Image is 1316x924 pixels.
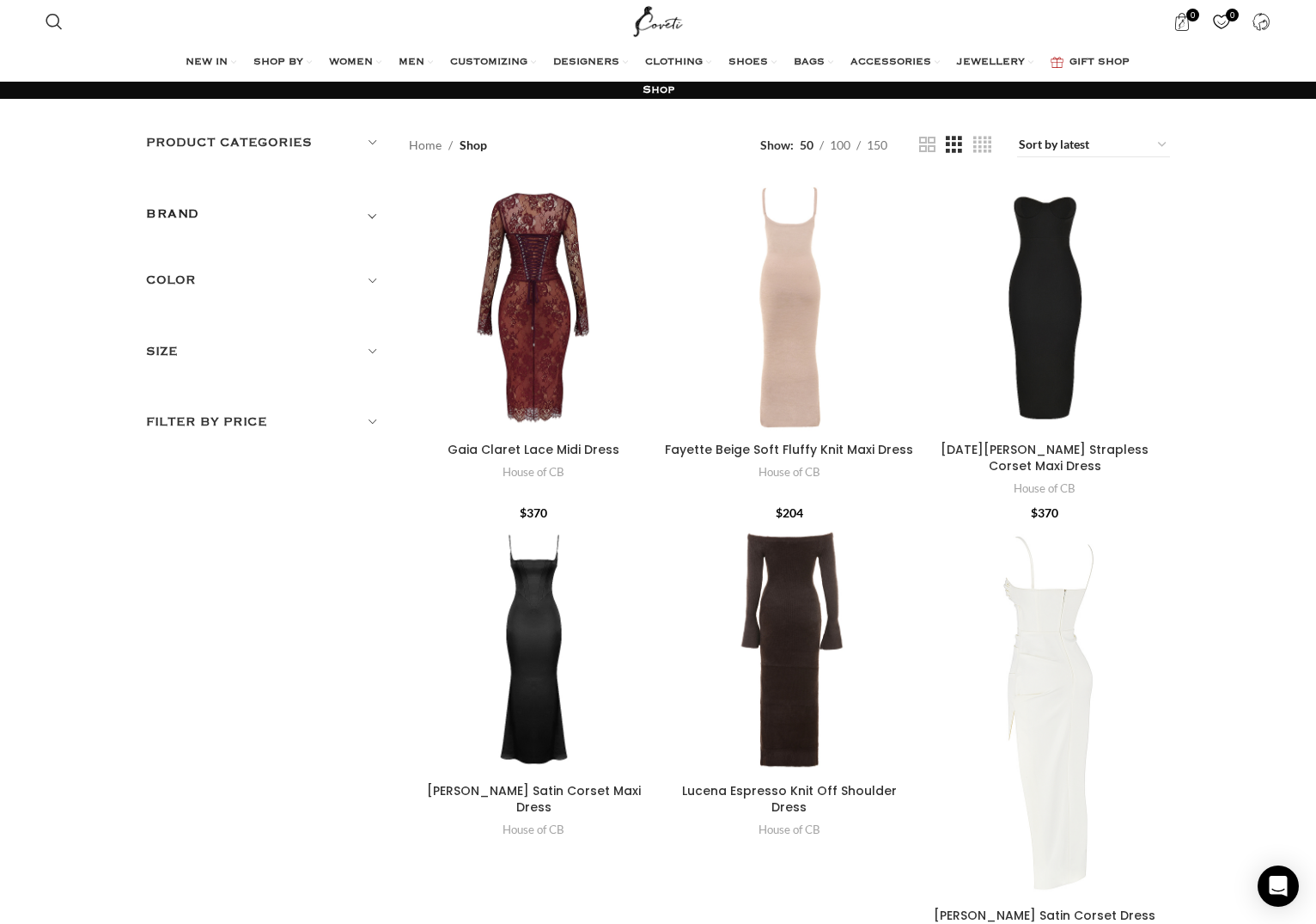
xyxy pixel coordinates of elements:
[664,524,915,775] a: Lucena Espresso Knit Off Shoulder Dress
[946,134,962,156] a: Grid view 3
[1204,4,1240,39] div: My Wishlist
[1165,4,1200,39] a: 0
[728,46,777,80] a: SHOES
[409,524,660,775] a: Olivette Black Satin Corset Maxi Dress
[957,46,1033,80] a: JEWELLERY
[1204,4,1240,39] a: 0
[329,56,373,70] span: WOMEN
[794,46,833,80] a: BAGS
[450,56,527,70] span: CUSTOMIZING
[399,56,424,70] span: MEN
[409,136,487,155] nav: Breadcrumb
[794,56,825,70] span: BAGS
[520,505,527,520] span: $
[850,56,931,70] span: ACCESSORIES
[1031,505,1038,520] span: $
[399,46,433,80] a: MEN
[146,271,383,290] h5: Color
[520,505,547,520] bdi: 370
[448,441,619,458] a: Gaia Claret Lace Midi Dress
[253,56,303,70] span: SHOP BY
[1258,866,1299,907] div: Open Intercom Messenger
[941,441,1148,475] a: [DATE][PERSON_NAME] Strapless Corset Maxi Dress
[1051,57,1063,68] img: GiftBag
[630,13,687,28] a: Site logo
[919,134,935,156] a: Grid view 2
[664,183,915,434] a: Fayette Beige Soft Fluffy Knit Maxi Dress
[776,505,783,520] span: $
[920,183,1171,434] a: Lucia Black Strapless Corset Maxi Dress
[186,46,236,80] a: NEW IN
[146,205,199,223] h5: BRAND
[37,4,71,39] a: Search
[146,413,383,431] h5: Filter by price
[1226,9,1239,21] span: 0
[934,907,1155,924] a: [PERSON_NAME] Satin Corset Dress
[553,46,628,80] a: DESIGNERS
[146,133,383,152] h5: Product categories
[1017,133,1170,157] select: Shop order
[643,83,674,98] h1: Shop
[1031,505,1058,520] bdi: 370
[728,56,768,70] span: SHOES
[759,464,820,480] a: House of CB
[850,46,940,80] a: ACCESSORIES
[503,822,564,838] a: House of CB
[776,505,803,520] bdi: 204
[861,136,893,155] a: 150
[450,46,536,80] a: CUSTOMIZING
[824,136,856,155] a: 100
[760,136,794,155] span: Show
[146,342,383,361] h5: Size
[553,56,619,70] span: DESIGNERS
[645,56,703,70] span: CLOTHING
[329,46,381,80] a: WOMEN
[867,138,887,152] span: 150
[645,46,711,80] a: CLOTHING
[973,134,991,156] a: Grid view 4
[682,782,897,817] a: Lucena Espresso Knit Off Shoulder Dress
[794,136,819,155] a: 50
[186,56,228,70] span: NEW IN
[37,46,1278,80] div: Main navigation
[503,464,564,480] a: House of CB
[920,524,1171,900] a: Flora Ivory Satin Corset Dress
[146,204,383,235] div: Toggle filter
[665,441,913,458] a: Fayette Beige Soft Fluffy Knit Maxi Dress
[759,822,820,838] a: House of CB
[427,782,641,817] a: [PERSON_NAME] Satin Corset Maxi Dress
[957,56,1025,70] span: JEWELLERY
[830,138,850,152] span: 100
[1051,46,1130,80] a: GIFT SHOP
[1186,9,1199,21] span: 0
[800,138,813,152] span: 50
[460,136,487,155] span: Shop
[409,136,442,155] a: Home
[253,46,312,80] a: SHOP BY
[409,183,660,434] a: Gaia Claret Lace Midi Dress
[1014,480,1075,497] a: House of CB
[1069,56,1130,70] span: GIFT SHOP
